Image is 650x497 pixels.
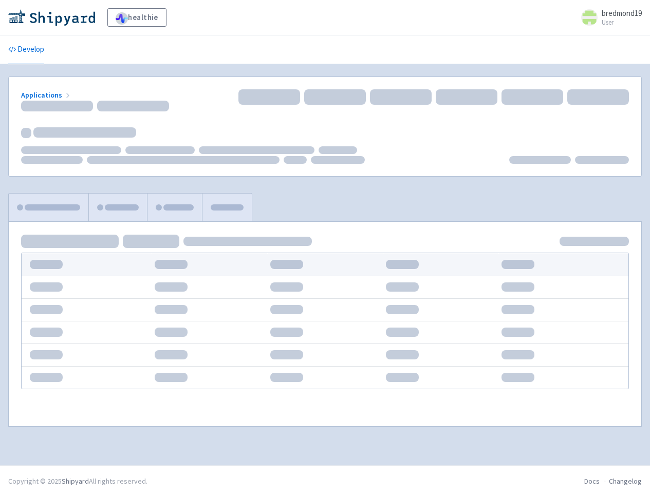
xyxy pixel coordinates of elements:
a: Shipyard [62,476,89,486]
a: Applications [21,90,72,100]
a: healthie [107,8,166,27]
img: Shipyard logo [8,9,95,26]
small: User [602,19,642,26]
a: Docs [584,476,600,486]
span: bredmond19 [602,8,642,18]
div: Copyright © 2025 All rights reserved. [8,476,147,487]
a: Develop [8,35,44,64]
a: Changelog [609,476,642,486]
a: bredmond19 User [575,9,642,26]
